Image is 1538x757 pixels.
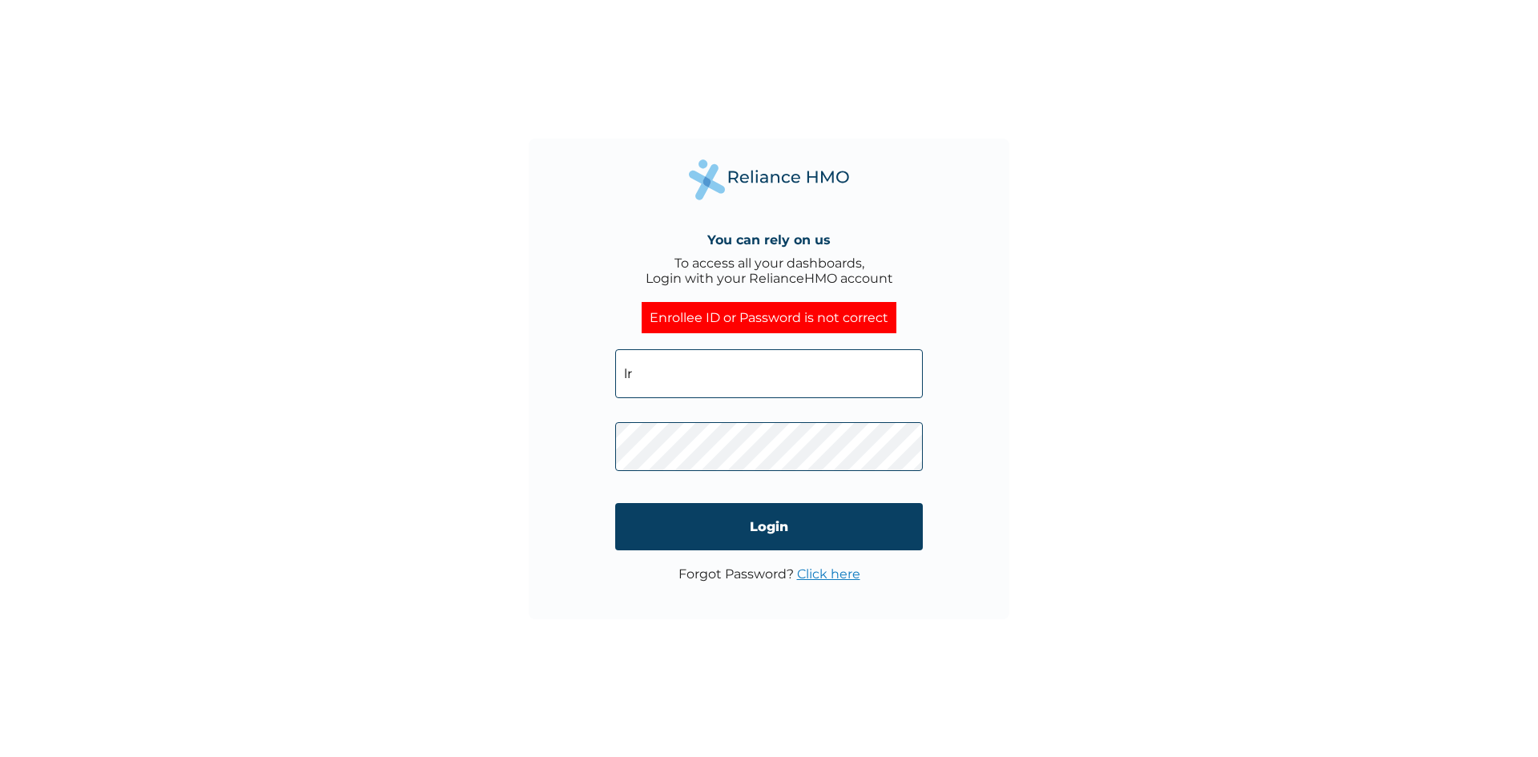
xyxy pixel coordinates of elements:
[797,566,860,582] a: Click here
[642,302,896,333] div: Enrollee ID or Password is not correct
[615,503,923,550] input: Login
[615,349,923,398] input: Email address or HMO ID
[707,232,831,248] h4: You can rely on us
[689,159,849,200] img: Reliance Health's Logo
[646,256,893,286] div: To access all your dashboards, Login with your RelianceHMO account
[678,566,860,582] p: Forgot Password?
